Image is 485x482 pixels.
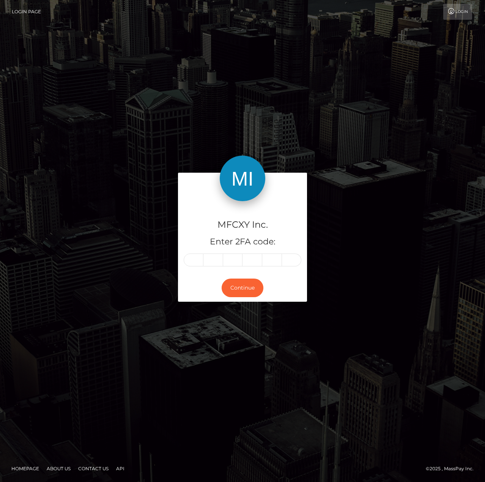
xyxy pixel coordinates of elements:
[75,463,112,474] a: Contact Us
[220,156,265,201] img: MFCXY Inc.
[184,236,301,248] h5: Enter 2FA code:
[8,463,42,474] a: Homepage
[12,4,41,20] a: Login Page
[443,4,472,20] a: Login
[44,463,74,474] a: About Us
[184,218,301,232] h4: MFCXY Inc.
[222,279,263,297] button: Continue
[113,463,128,474] a: API
[426,465,479,473] div: © 2025 , MassPay Inc.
